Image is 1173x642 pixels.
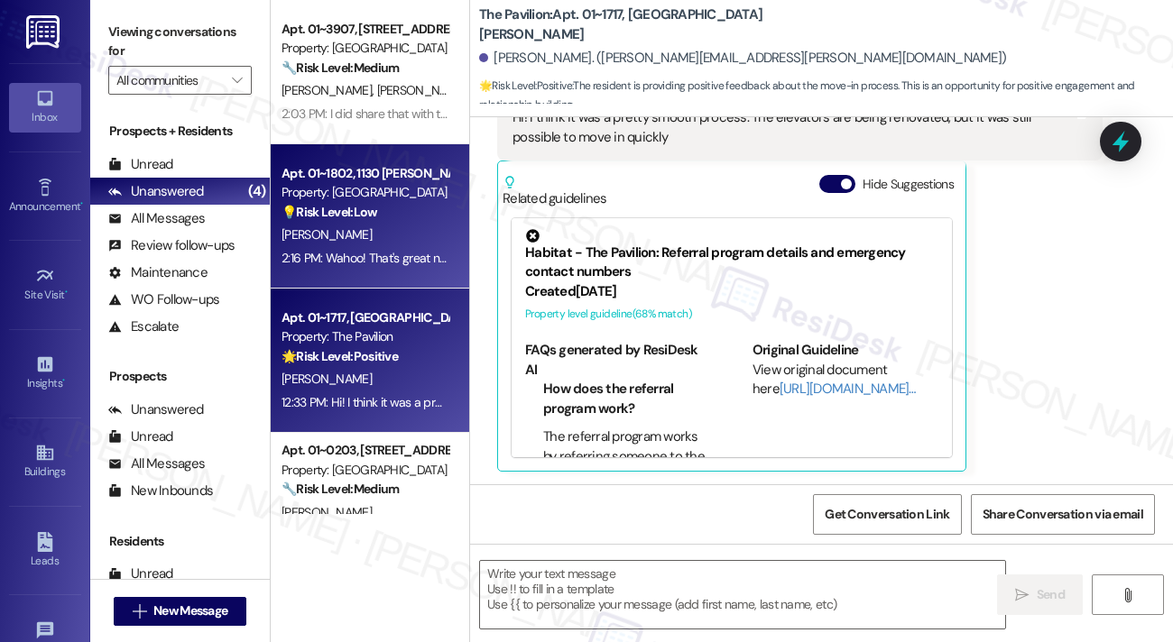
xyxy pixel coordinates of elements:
button: New Message [114,597,247,626]
a: [URL][DOMAIN_NAME]… [780,380,916,398]
i:  [1121,588,1134,602]
span: Send [1037,585,1065,604]
div: Maintenance [108,263,208,282]
div: WO Follow-ups [108,290,219,309]
strong: 💡 Risk Level: Low [282,204,377,220]
a: Leads [9,527,81,575]
div: Habitat - The Pavilion: Referral program details and emergency contact numbers [525,229,938,282]
i:  [133,604,146,619]
div: Property level guideline ( 68 % match) [525,305,938,324]
div: 12:33 PM: Hi! I think it was a pretty smooth process. The elevators are being renovated, but it w... [282,394,947,410]
button: Send [997,574,1083,615]
span: : The resident is providing positive feedback about the move-in process. This is an opportunity f... [479,77,1173,115]
div: View original document here [753,361,938,399]
div: Escalate [108,317,179,336]
div: Related guidelines [503,175,607,208]
div: Created [DATE] [525,282,938,301]
strong: 🌟 Risk Level: Positive [282,348,398,364]
span: Get Conversation Link [825,505,949,524]
strong: 🔧 Risk Level: Medium [282,481,399,497]
div: Unread [108,564,173,583]
div: [PERSON_NAME]. ([PERSON_NAME][EMAIL_ADDRESS][PERSON_NAME][DOMAIN_NAME]) [479,49,1006,68]
div: Apt. 01~1802, 1130 [PERSON_NAME] [282,164,448,183]
span: [PERSON_NAME] [282,82,377,98]
div: Prospects [90,367,270,386]
div: All Messages [108,209,205,228]
div: Property: [GEOGRAPHIC_DATA] [282,183,448,202]
div: New Inbounds [108,481,213,500]
strong: 🔧 Risk Level: Medium [282,60,399,76]
li: How does the referral program work? [543,380,711,418]
button: Get Conversation Link [813,494,961,535]
label: Viewing conversations for [108,18,252,66]
div: Property: The Pavilion [282,327,448,346]
div: Review follow-ups [108,236,235,255]
input: All communities [116,66,223,95]
a: Buildings [9,437,81,486]
button: Share Conversation via email [971,494,1155,535]
span: [PERSON_NAME] [282,371,372,387]
i:  [232,73,242,87]
div: All Messages [108,454,205,473]
a: Site Visit • [9,261,81,309]
a: Insights • [9,349,81,398]
div: Property: [GEOGRAPHIC_DATA] [282,461,448,480]
div: Residents [90,532,270,551]
div: Unanswered [108,400,204,419]
b: The Pavilion: Apt. 01~1717, [GEOGRAPHIC_DATA][PERSON_NAME] [479,5,840,44]
div: 2:03 PM: I did share that with the front desk and was told to send it to management. [282,105,721,122]
div: Apt. 01~1717, [GEOGRAPHIC_DATA][PERSON_NAME] [282,308,448,327]
div: Prospects + Residents [90,122,270,141]
label: Hide Suggestions [863,175,954,194]
div: Apt. 01~0203, [STREET_ADDRESS][PERSON_NAME] [282,441,448,460]
div: Unread [108,155,173,174]
i:  [1015,588,1029,602]
div: Property: [GEOGRAPHIC_DATA] [282,39,448,58]
div: Hi! I think it was a pretty smooth process. The elevators are being renovated, but it was still p... [513,108,1074,147]
img: ResiDesk Logo [26,15,63,49]
span: Share Conversation via email [983,505,1143,524]
a: Inbox [9,83,81,132]
b: FAQs generated by ResiDesk AI [525,341,698,378]
strong: 🌟 Risk Level: Positive [479,78,572,93]
span: [PERSON_NAME] [377,82,467,98]
span: • [65,286,68,298]
span: [PERSON_NAME] [282,226,372,243]
b: Original Guideline [753,341,859,359]
span: • [80,197,83,210]
div: (4) [244,178,270,206]
span: New Message [153,601,227,620]
span: • [62,374,65,387]
div: Apt. 01~3907, [STREET_ADDRESS][PERSON_NAME] [282,20,448,39]
div: 2:16 PM: Wahoo! That's great news! Thank you so much hopefully it is soon :) [282,250,678,266]
span: [PERSON_NAME] [282,504,372,520]
div: Unread [108,427,173,446]
div: Unanswered [108,182,204,201]
li: The referral program works by referring someone to the leasing office. After the referred person ... [543,427,711,563]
